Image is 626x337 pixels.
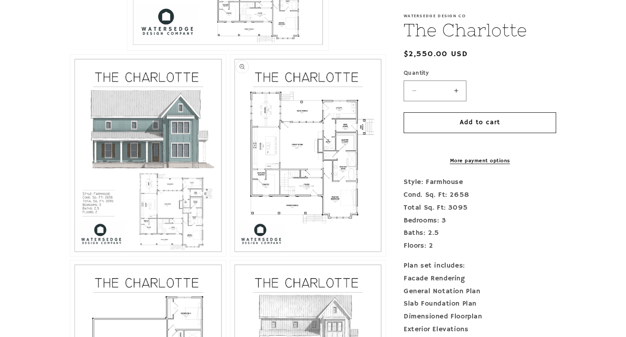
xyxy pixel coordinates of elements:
[404,176,556,253] p: Style: Farmhouse Cond. Sq. Ft: 2658 Total Sq. Ft: 3095 Bedrooms: 3 Baths: 2.5 Floors: 2
[404,298,556,310] div: Slab Foundation Plan
[404,285,556,298] div: General Notation Plan
[404,69,556,78] label: Quantity
[404,112,556,133] button: Add to cart
[404,260,556,272] div: Plan set includes:
[404,48,468,60] span: $2,550.00 USD
[404,13,556,19] p: Watersedge Design Co
[404,157,556,165] a: More payment options
[404,272,556,285] div: Facade Rendering
[404,19,556,42] h1: The Charlotte
[404,310,556,323] div: Dimensioned Floorplan
[404,323,556,336] div: Exterior Elevations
